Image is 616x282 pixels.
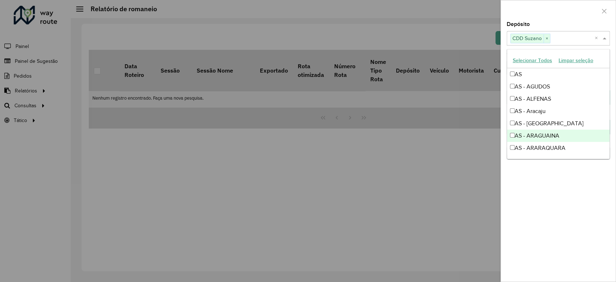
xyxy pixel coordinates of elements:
[510,55,555,66] button: Selecionar Todos
[507,49,610,159] ng-dropdown-panel: Options list
[507,68,610,81] div: AS
[507,117,610,130] div: AS - [GEOGRAPHIC_DATA]
[507,130,610,142] div: AS - ARAGUAINA
[595,34,601,43] span: Clear all
[507,142,610,154] div: AS - ARARAQUARA
[543,34,550,43] span: ×
[507,154,610,166] div: AS - AS Minas
[507,105,610,117] div: AS - Aracaju
[507,93,610,105] div: AS - ALFENAS
[511,34,543,43] span: CDD Suzano
[507,20,530,29] label: Depósito
[507,81,610,93] div: AS - AGUDOS
[555,55,597,66] button: Limpar seleção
